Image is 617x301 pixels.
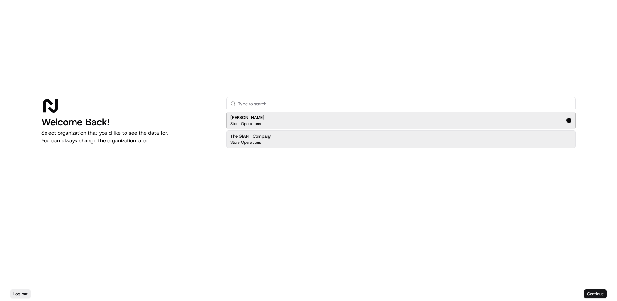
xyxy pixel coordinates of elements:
[584,289,607,298] button: Continue
[10,289,31,298] button: Log out
[226,110,576,149] div: Suggestions
[41,116,216,128] h1: Welcome Back!
[230,140,261,145] p: Store Operations
[230,121,261,126] p: Store Operations
[238,97,571,110] input: Type to search...
[230,115,264,120] h2: [PERSON_NAME]
[41,129,216,145] p: Select organization that you’d like to see the data for. You can always change the organization l...
[230,133,271,139] h2: The GIANT Company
